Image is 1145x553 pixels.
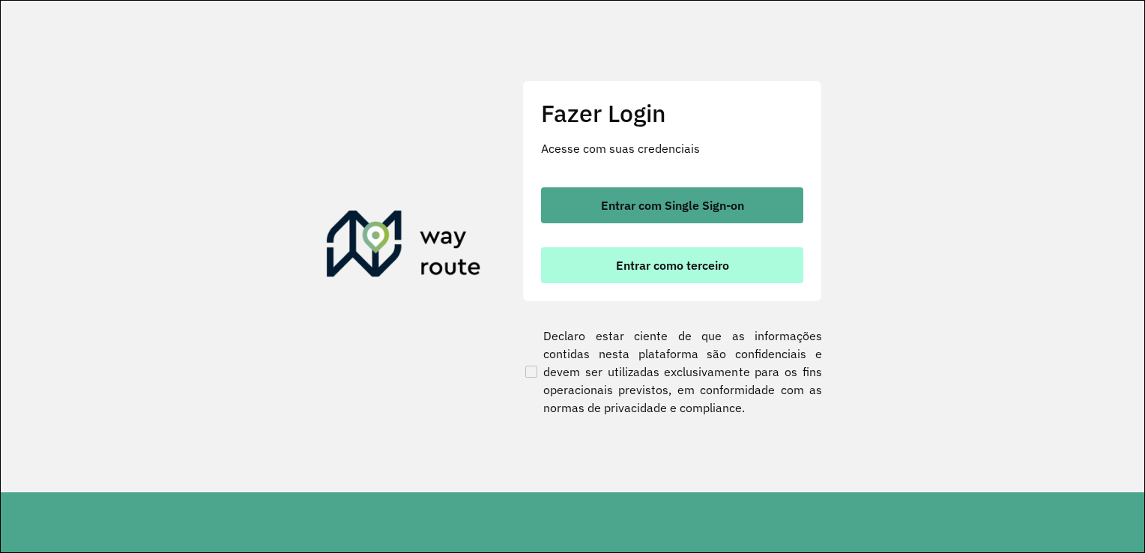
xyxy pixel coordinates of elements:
[616,259,729,271] span: Entrar como terceiro
[541,139,803,157] p: Acesse com suas credenciais
[522,327,822,417] label: Declaro estar ciente de que as informações contidas nesta plataforma são confidenciais e devem se...
[327,211,481,282] img: Roteirizador AmbevTech
[541,247,803,283] button: button
[601,199,744,211] span: Entrar com Single Sign-on
[541,99,803,127] h2: Fazer Login
[541,187,803,223] button: button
